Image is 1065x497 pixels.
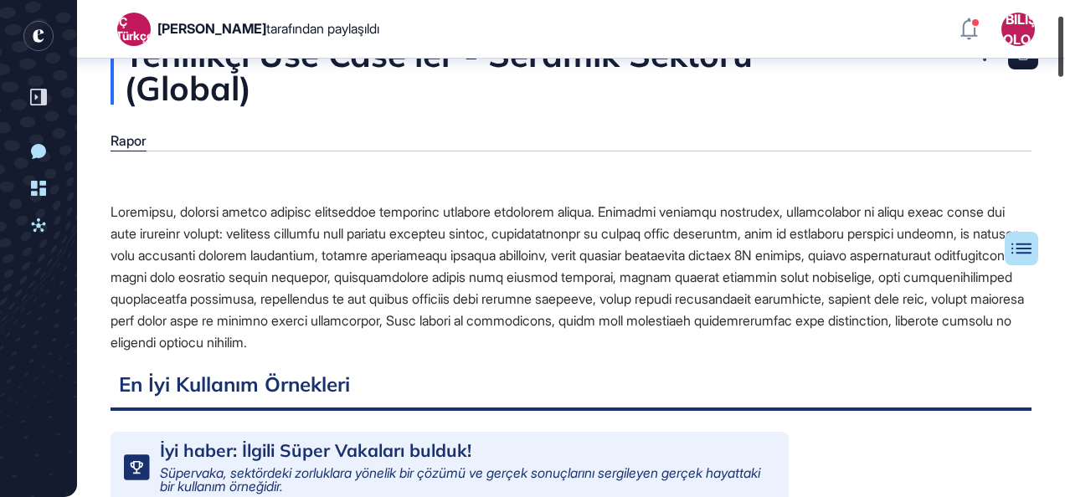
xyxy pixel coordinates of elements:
h2: En İyi Kullanım Örnekleri [111,370,1032,411]
button: EY Bilişim Teknolojileri [1001,13,1035,46]
div: İyi haber: İlgili Süper Vakaları bulduk! [160,442,471,459]
div: tarafından paylaşıldı [157,21,379,37]
div: BÇ (Türkçe) [111,15,157,43]
div: Loremipsu, dolorsi ametco adipisc elitseddoe temporinc utlabore etdolorem aliqua. Enimadmi veniam... [111,201,1032,353]
div: Süpervaka, sektördeki zorluklara yönelik bir çözümü ve gerçek sonuçlarını sergileyen gerçek hayat... [160,466,776,493]
span: [PERSON_NAME] [157,20,266,37]
div: Rapor [111,133,147,149]
div: entrapeer logosu [23,21,54,51]
div: Yenilikçi Use Case'ler - Seramik Sektörü (Global) [111,38,1032,105]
